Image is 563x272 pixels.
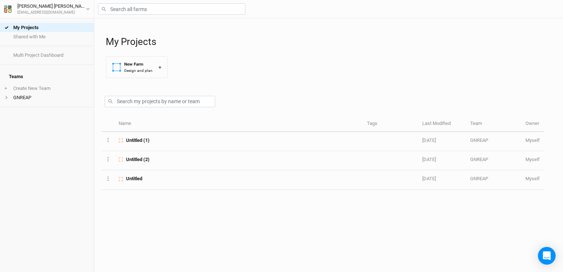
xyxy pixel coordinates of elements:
[4,69,90,84] h4: Teams
[106,56,168,78] button: New FarmDesign and plan+
[17,3,86,10] div: [PERSON_NAME] [PERSON_NAME]
[158,63,161,71] div: +
[418,116,466,132] th: Last Modified
[115,116,363,132] th: Name
[126,137,150,144] span: Untitled (1)
[4,86,7,91] span: +
[422,137,436,143] span: Jun 12, 2025 10:56 AM
[4,2,90,15] button: [PERSON_NAME] [PERSON_NAME][EMAIL_ADDRESS][DOMAIN_NAME]
[525,137,540,143] span: jrobinson@gayandrobinson.com
[525,157,540,162] span: jrobinson@gayandrobinson.com
[98,3,245,15] input: Search all farms
[466,151,521,170] td: GNREAP
[521,116,544,132] th: Owner
[106,36,556,48] h1: My Projects
[422,176,436,181] span: May 27, 2025 6:39 PM
[17,10,86,15] div: [EMAIL_ADDRESS][DOMAIN_NAME]
[126,156,150,163] span: Untitled (2)
[525,176,540,181] span: jrobinson@gayandrobinson.com
[466,170,521,189] td: GNREAP
[363,116,418,132] th: Tags
[124,68,153,73] div: Design and plan
[124,61,153,67] div: New Farm
[126,175,142,182] span: Untitled
[466,116,521,132] th: Team
[466,132,521,151] td: GNREAP
[422,157,436,162] span: Jun 12, 2025 10:48 AM
[105,96,215,107] input: Search my projects by name or team
[538,247,556,265] div: Open Intercom Messenger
